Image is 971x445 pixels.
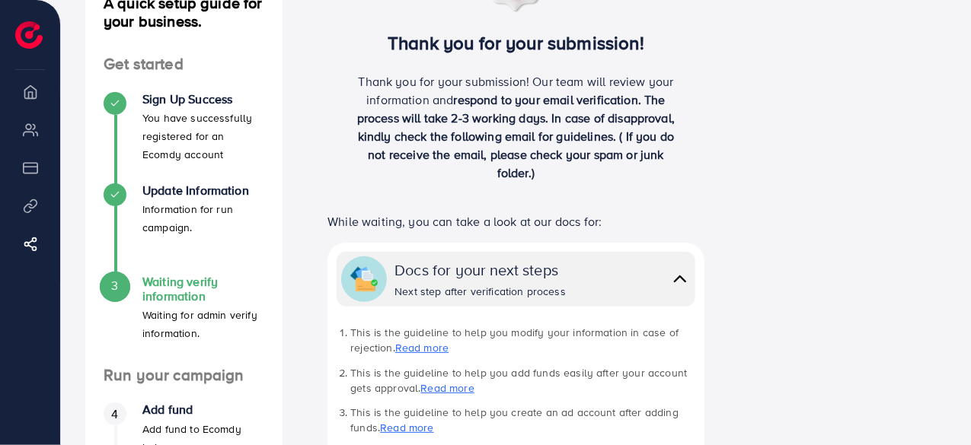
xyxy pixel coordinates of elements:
li: This is the guideline to help you modify your information in case of rejection. [350,325,695,356]
img: logo [15,21,43,49]
li: This is the guideline to help you create an ad account after adding funds. [350,405,695,436]
span: respond to your email verification. The process will take 2-3 working days. In case of disapprova... [357,91,675,181]
h4: Get started [85,55,283,74]
h4: Add fund [142,402,264,417]
img: collapse [669,268,691,290]
p: Waiting for admin verify information. [142,306,264,342]
a: Read more [380,420,433,435]
h3: Thank you for your submission! [307,32,726,54]
span: 4 [111,405,118,423]
iframe: Chat [906,377,960,434]
a: Read more [395,340,449,355]
p: Information for run campaign. [142,200,264,237]
h4: Sign Up Success [142,92,264,106]
div: Next step after verification process [394,284,566,299]
h4: Run your campaign [85,366,283,385]
li: This is the guideline to help you add funds easily after your account gets approval. [350,365,695,396]
p: Thank you for your submission! Our team will review your information and [349,72,684,182]
img: collapse [350,265,378,293]
li: Waiting verify information [85,275,283,366]
h4: Waiting verify information [142,275,264,304]
li: Update Information [85,183,283,275]
li: Sign Up Success [85,92,283,183]
p: While waiting, you can take a look at our docs for: [327,212,704,230]
span: 3 [111,277,118,294]
a: Read more [420,380,474,396]
div: Docs for your next steps [394,259,566,281]
p: You have successfully registered for an Ecomdy account [142,109,264,164]
h4: Update Information [142,183,264,198]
